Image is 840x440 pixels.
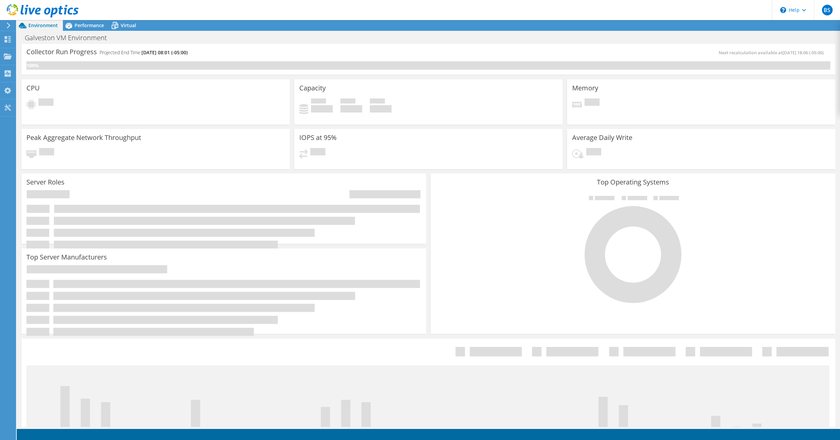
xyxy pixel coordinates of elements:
span: Free [340,98,355,105]
span: Total [370,98,385,105]
h3: Top Operating Systems [436,178,830,186]
h4: Projected End Time: [100,49,188,56]
span: Next recalculation available at [719,50,827,56]
span: [DATE] 08:01 (-05:00) [141,49,188,56]
span: Pending [310,148,325,157]
h3: CPU [26,84,40,92]
span: Pending [38,98,54,107]
h3: Peak Aggregate Network Throughput [26,134,141,141]
h3: IOPS at 95% [299,134,337,141]
span: Virtual [121,22,136,28]
h4: 0 GiB [340,105,362,113]
span: Pending [39,148,54,157]
h3: Server Roles [26,178,65,186]
span: Environment [28,22,58,28]
h4: 0 GiB [370,105,392,113]
span: Used [311,98,326,105]
svg: \n [780,7,786,13]
h3: Top Server Manufacturers [26,253,107,261]
h3: Capacity [299,84,326,92]
span: [DATE] 18:06 (-05:00) [782,50,824,56]
h3: Average Daily Write [572,134,632,141]
h1: Galveston VM Environment [22,34,117,42]
h3: Memory [572,84,598,92]
span: Pending [585,98,600,107]
span: Performance [75,22,104,28]
span: Pending [586,148,601,157]
span: BS [822,5,833,15]
h4: 0 GiB [311,105,333,113]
